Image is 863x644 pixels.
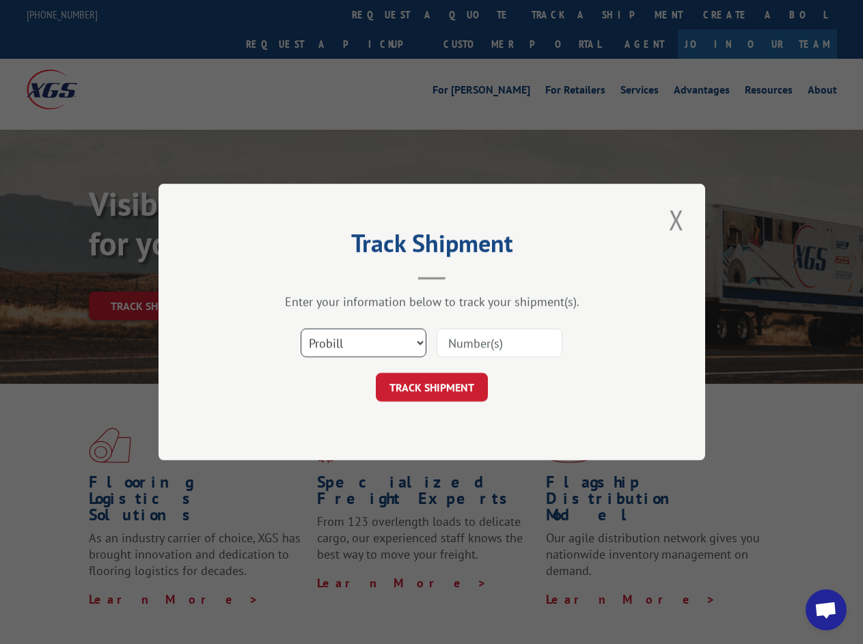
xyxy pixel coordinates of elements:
a: Open chat [806,589,847,630]
h2: Track Shipment [227,234,637,260]
div: Enter your information below to track your shipment(s). [227,294,637,309]
button: Close modal [665,201,688,238]
button: TRACK SHIPMENT [376,373,488,402]
input: Number(s) [437,328,562,357]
